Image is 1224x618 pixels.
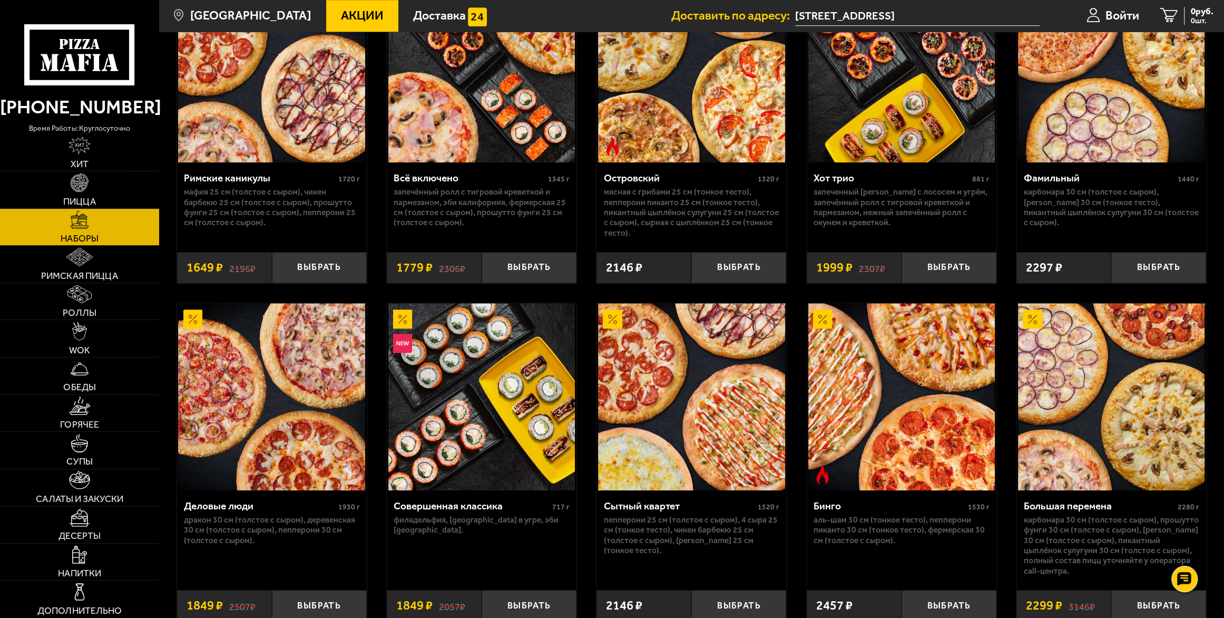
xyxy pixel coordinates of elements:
div: Римские каникулы [184,172,336,184]
p: Мясная с грибами 25 см (тонкое тесто), Пепперони Пиканто 25 см (тонкое тесто), Пикантный цыплёнок... [604,187,780,238]
div: Фамильный [1023,172,1175,184]
span: 1999 ₽ [816,261,853,274]
span: Дополнительно [37,606,121,616]
button: Выбрать [902,252,996,283]
span: 717 г [552,503,570,511]
a: АкционныйСытный квартет [596,303,786,490]
a: АкционныйБольшая перемена [1016,303,1206,490]
span: Десерты [58,532,100,541]
div: Деловые люди [184,500,336,512]
span: 881 г [972,175,990,184]
p: Пепперони 25 см (толстое с сыром), 4 сыра 25 см (тонкое тесто), Чикен Барбекю 25 см (толстое с сы... [604,515,780,555]
span: WOK [69,346,90,355]
a: АкционныйНовинкаСовершенная классика [387,303,576,490]
img: Новинка [393,334,412,353]
s: 2307 ₽ [859,261,885,274]
span: [GEOGRAPHIC_DATA] [190,9,311,22]
span: 2297 ₽ [1026,261,1062,274]
img: Острое блюдо [813,465,832,484]
div: Островский [604,172,756,184]
button: Выбрать [1111,252,1206,283]
p: Мафия 25 см (толстое с сыром), Чикен Барбекю 25 см (толстое с сыром), Прошутто Фунги 25 см (толст... [184,187,360,227]
div: Хот трио [814,172,970,184]
span: Римская пицца [41,272,117,281]
span: 0 шт. [1191,17,1213,25]
span: 1520 г [758,503,779,511]
img: Акционный [603,310,622,329]
div: Совершенная классика [394,500,550,512]
button: Выбрать [691,252,786,283]
s: 2196 ₽ [229,261,256,274]
span: Акции [341,9,384,22]
p: Аль-Шам 30 см (тонкое тесто), Пепперони Пиканто 30 см (тонкое тесто), Фермерская 30 см (толстое с... [814,515,990,545]
span: 1345 г [548,175,570,184]
span: 1440 г [1178,175,1199,184]
span: Хит [71,160,89,169]
img: Акционный [1023,310,1042,329]
span: 0 руб. [1191,7,1213,16]
img: Акционный [813,310,832,329]
span: 2146 ₽ [606,599,642,612]
s: 2057 ₽ [439,599,465,612]
span: 1320 г [758,175,779,184]
p: Карбонара 30 см (толстое с сыром), Прошутто Фунги 30 см (толстое с сыром), [PERSON_NAME] 30 см (т... [1023,515,1199,576]
s: 2306 ₽ [439,261,465,274]
span: 2280 г [1178,503,1199,511]
span: Горячее [60,420,99,430]
span: Доставить по адресу: [671,9,795,22]
span: Наборы [61,234,98,244]
span: 1849 ₽ [396,599,433,612]
p: Филадельфия, [GEOGRAPHIC_DATA] в угре, Эби [GEOGRAPHIC_DATA]. [394,515,570,535]
button: Выбрать [272,252,367,283]
span: 2146 ₽ [606,261,642,274]
span: Обеды [63,383,95,392]
img: Сытный квартет [598,303,785,490]
span: 1779 ₽ [396,261,433,274]
span: 1849 ₽ [187,599,223,612]
img: Акционный [393,310,412,329]
img: Большая перемена [1018,303,1205,490]
div: Всё включено [394,172,545,184]
span: 2457 ₽ [816,599,853,612]
span: Супы [66,457,92,467]
span: 1649 ₽ [187,261,223,274]
s: 3146 ₽ [1069,599,1095,612]
span: Доставка [413,9,466,22]
span: проспект КИМа, 6 [795,6,1040,26]
span: 1720 г [338,175,359,184]
s: 2507 ₽ [229,599,256,612]
input: Ваш адрес доставки [795,6,1040,26]
a: АкционныйОстрое блюдоБинго [807,303,996,490]
span: Напитки [58,569,101,578]
img: 15daf4d41897b9f0e9f617042186c801.svg [468,7,487,26]
p: Карбонара 30 см (толстое с сыром), [PERSON_NAME] 30 см (тонкое тесто), Пикантный цыплёнок сулугун... [1023,187,1199,227]
div: Сытный квартет [604,500,756,512]
a: АкционныйДеловые люди [177,303,367,490]
img: Бинго [808,303,995,490]
div: Большая перемена [1023,500,1175,512]
span: 1530 г [968,503,990,511]
img: Деловые люди [178,303,365,490]
img: Острое блюдо [603,137,622,156]
p: Запеченный [PERSON_NAME] с лососем и угрём, Запечённый ролл с тигровой креветкой и пармезаном, Не... [814,187,990,227]
span: 1930 г [338,503,359,511]
p: Дракон 30 см (толстое с сыром), Деревенская 30 см (толстое с сыром), Пепперони 30 см (толстое с с... [184,515,360,545]
span: Войти [1105,9,1139,22]
img: Акционный [183,310,202,329]
p: Запечённый ролл с тигровой креветкой и пармезаном, Эби Калифорния, Фермерская 25 см (толстое с сы... [394,187,570,227]
button: Выбрать [482,252,576,283]
img: Совершенная классика [388,303,575,490]
span: Роллы [63,308,96,318]
span: 2299 ₽ [1026,599,1062,612]
span: Салаты и закуски [36,495,123,504]
div: Бинго [814,500,965,512]
span: Пицца [63,197,96,207]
